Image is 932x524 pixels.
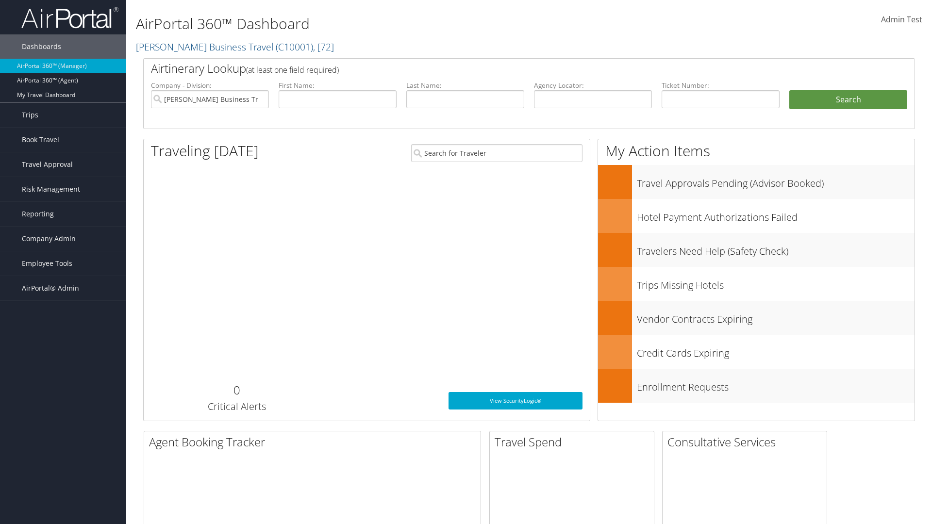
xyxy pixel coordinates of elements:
h3: Critical Alerts [151,400,322,413]
a: Enrollment Requests [598,369,915,403]
h3: Travel Approvals Pending (Advisor Booked) [637,172,915,190]
label: Agency Locator: [534,81,652,90]
button: Search [789,90,907,110]
span: Company Admin [22,227,76,251]
span: Trips [22,103,38,127]
h2: 0 [151,382,322,398]
a: Travel Approvals Pending (Advisor Booked) [598,165,915,199]
h3: Trips Missing Hotels [637,274,915,292]
span: Book Travel [22,128,59,152]
span: , [ 72 ] [313,40,334,53]
a: Credit Cards Expiring [598,335,915,369]
span: Employee Tools [22,251,72,276]
a: Admin Test [881,5,922,35]
span: (at least one field required) [246,65,339,75]
h2: Consultative Services [667,434,827,450]
img: airportal-logo.png [21,6,118,29]
span: Reporting [22,202,54,226]
a: View SecurityLogic® [449,392,582,409]
h1: AirPortal 360™ Dashboard [136,14,660,34]
span: AirPortal® Admin [22,276,79,300]
label: First Name: [279,81,397,90]
span: Admin Test [881,14,922,25]
h3: Travelers Need Help (Safety Check) [637,240,915,258]
h3: Hotel Payment Authorizations Failed [637,206,915,224]
h2: Travel Spend [495,434,654,450]
h2: Agent Booking Tracker [149,434,481,450]
input: Search for Traveler [411,144,582,162]
a: [PERSON_NAME] Business Travel [136,40,334,53]
span: Dashboards [22,34,61,59]
span: ( C10001 ) [276,40,313,53]
h1: Traveling [DATE] [151,141,259,161]
a: Hotel Payment Authorizations Failed [598,199,915,233]
h1: My Action Items [598,141,915,161]
label: Ticket Number: [662,81,780,90]
h3: Vendor Contracts Expiring [637,308,915,326]
span: Travel Approval [22,152,73,177]
a: Trips Missing Hotels [598,267,915,301]
label: Company - Division: [151,81,269,90]
label: Last Name: [406,81,524,90]
h3: Credit Cards Expiring [637,342,915,360]
span: Risk Management [22,177,80,201]
h3: Enrollment Requests [637,376,915,394]
a: Vendor Contracts Expiring [598,301,915,335]
h2: Airtinerary Lookup [151,60,843,77]
a: Travelers Need Help (Safety Check) [598,233,915,267]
